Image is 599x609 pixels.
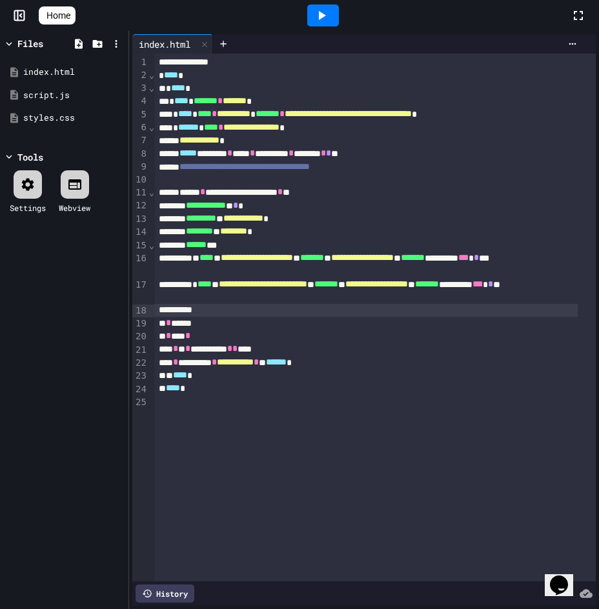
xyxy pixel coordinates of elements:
[148,187,155,197] span: Fold line
[132,317,148,330] div: 19
[132,304,148,317] div: 18
[132,148,148,161] div: 8
[46,9,70,22] span: Home
[132,108,148,121] div: 5
[23,112,124,125] div: styles.css
[148,240,155,250] span: Fold line
[132,199,148,212] div: 12
[132,34,213,54] div: index.html
[132,56,148,69] div: 1
[132,95,148,108] div: 4
[23,66,124,79] div: index.html
[136,584,194,603] div: History
[132,279,148,305] div: 17
[132,396,148,409] div: 25
[148,122,155,132] span: Fold line
[17,150,43,164] div: Tools
[132,252,148,279] div: 16
[132,357,148,370] div: 22
[132,174,148,186] div: 10
[132,226,148,239] div: 14
[132,370,148,383] div: 23
[132,37,197,51] div: index.html
[23,89,124,102] div: script.js
[10,202,46,214] div: Settings
[545,557,586,596] iframe: chat widget
[17,37,43,50] div: Files
[132,134,148,147] div: 7
[148,83,155,93] span: Fold line
[132,161,148,174] div: 9
[132,344,148,357] div: 21
[132,213,148,226] div: 13
[132,330,148,343] div: 20
[132,121,148,134] div: 6
[59,202,90,214] div: Webview
[148,70,155,80] span: Fold line
[132,239,148,252] div: 15
[132,383,148,396] div: 24
[132,186,148,199] div: 11
[132,69,148,82] div: 2
[132,82,148,95] div: 3
[39,6,76,25] a: Home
